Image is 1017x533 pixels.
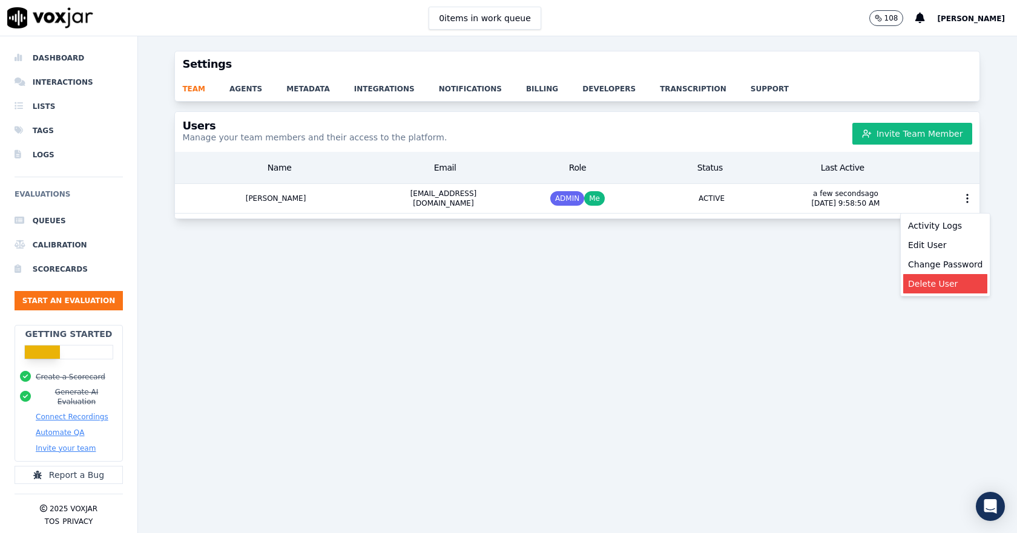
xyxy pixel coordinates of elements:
[15,209,123,233] a: Queues
[15,291,123,310] button: Start an Evaluation
[36,387,117,407] button: Generate AI Evaluation
[36,372,105,382] button: Create a Scorecard
[379,157,512,178] div: Email
[811,189,880,198] p: a few seconds ago
[852,123,973,145] button: Invite Team Member
[15,233,123,257] a: Calibration
[937,15,1005,23] span: [PERSON_NAME]
[15,257,123,281] a: Scorecards
[229,77,286,94] a: agents
[976,492,1005,521] div: Open Intercom Messenger
[36,412,108,422] button: Connect Recordings
[643,157,776,178] div: Status
[869,10,916,26] button: 108
[175,184,376,213] div: [PERSON_NAME]
[903,216,987,235] div: Activity Logs
[776,157,909,178] div: Last Active
[182,120,447,131] h3: Users
[180,157,378,178] div: Name
[50,504,97,514] p: 2025 Voxjar
[526,77,582,94] a: billing
[286,77,354,94] a: metadata
[62,517,93,526] button: Privacy
[15,119,123,143] a: Tags
[182,77,229,94] a: team
[694,191,729,206] span: ACTIVE
[582,77,660,94] a: developers
[903,255,987,274] div: Change Password
[45,517,59,526] button: TOS
[182,131,447,143] p: Manage your team members and their access to the platform.
[15,466,123,484] button: Report a Bug
[354,77,439,94] a: integrations
[903,235,987,255] div: Edit User
[36,428,84,437] button: Automate QA
[884,13,898,23] p: 108
[512,157,644,178] div: Role
[7,7,93,28] img: voxjar logo
[811,198,880,208] p: [DATE] 9:58:50 AM
[751,77,813,94] a: support
[182,59,972,70] h3: Settings
[15,187,123,209] h6: Evaluations
[15,46,123,70] a: Dashboard
[550,191,584,206] span: ADMIN
[25,328,112,340] h2: Getting Started
[584,191,605,206] span: Me
[660,77,751,94] a: transcription
[903,274,987,293] div: Delete User
[937,11,1017,25] button: [PERSON_NAME]
[377,184,511,213] div: [EMAIL_ADDRESS][DOMAIN_NAME]
[15,143,123,167] a: Logs
[869,10,904,26] button: 108
[429,7,541,30] button: 0items in work queue
[439,77,526,94] a: notifications
[15,94,123,119] a: Lists
[15,70,123,94] a: Interactions
[36,443,96,453] button: Invite your team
